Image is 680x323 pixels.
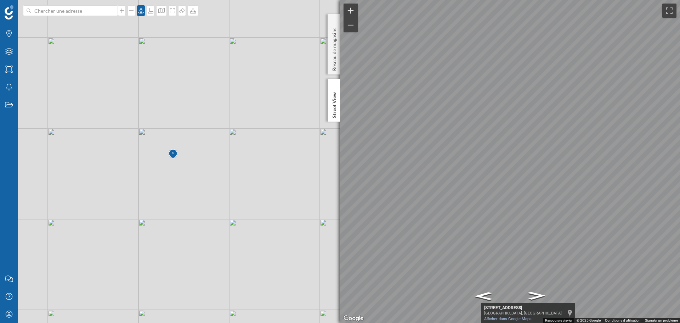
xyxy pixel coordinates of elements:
[484,317,532,321] a: Afficher dans Google Maps
[605,318,641,322] a: Conditions d'utilisation (s'ouvre dans un nouvel onglet)
[645,318,678,322] a: Signaler un problème
[5,5,13,20] img: Logo Geoblink
[567,309,572,317] a: Afficher le lieu sur la carte
[331,89,338,118] p: Street View
[577,318,601,322] span: © 2025 Google
[344,4,358,18] button: Zoom avant
[342,314,365,323] a: Ouvrir cette zone dans Google Maps (dans une nouvelle fenêtre)
[484,305,562,311] div: [STREET_ADDRESS]
[520,290,553,301] path: Aller vers l'est, Rue des Abbesses
[342,314,365,323] img: Google
[467,290,500,302] path: Aller au nord-ouest, Rue des Abbesses
[169,147,177,161] img: Marker
[331,25,338,71] p: Réseau de magasins
[344,18,358,32] button: Zoom arrière
[11,5,46,11] span: Assistance
[545,318,572,323] button: Raccourcis clavier
[662,4,676,18] button: Passer en plein écran
[484,311,562,316] div: [GEOGRAPHIC_DATA], [GEOGRAPHIC_DATA]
